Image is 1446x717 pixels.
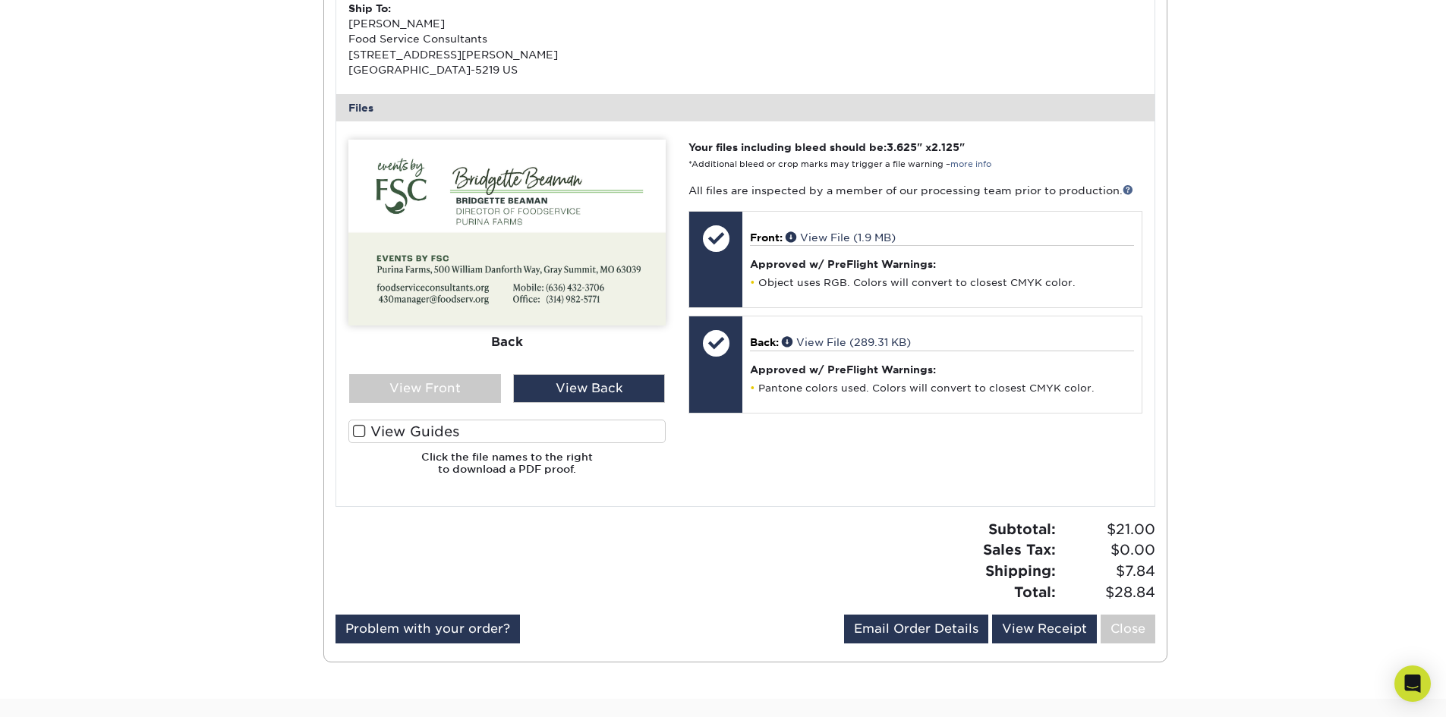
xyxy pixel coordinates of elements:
span: $28.84 [1060,582,1155,603]
strong: Sales Tax: [983,541,1056,558]
a: Email Order Details [844,615,988,643]
span: Front: [750,231,783,244]
div: Files [336,94,1155,121]
strong: Your files including bleed should be: " x " [688,141,965,153]
strong: Subtotal: [988,520,1056,537]
a: View Receipt [992,615,1097,643]
span: 2.125 [931,141,959,153]
div: Back [348,325,666,359]
span: $21.00 [1060,519,1155,540]
div: Open Intercom Messenger [1394,665,1431,702]
div: View Front [349,374,501,403]
span: Back: [750,336,779,348]
a: Close [1101,615,1155,643]
a: more info [950,159,991,169]
a: View File (1.9 MB) [786,231,896,244]
span: $7.84 [1060,561,1155,582]
li: Pantone colors used. Colors will convert to closest CMYK color. [750,382,1133,395]
h4: Approved w/ PreFlight Warnings: [750,258,1133,270]
p: All files are inspected by a member of our processing team prior to production. [688,183,1142,198]
small: *Additional bleed or crop marks may trigger a file warning – [688,159,991,169]
label: View Guides [348,420,666,443]
li: Object uses RGB. Colors will convert to closest CMYK color. [750,276,1133,289]
h4: Approved w/ PreFlight Warnings: [750,363,1133,376]
iframe: Google Customer Reviews [4,671,129,712]
div: View Back [513,374,665,403]
span: 3.625 [887,141,917,153]
strong: Ship To: [348,2,391,14]
strong: Shipping: [985,562,1056,579]
div: [PERSON_NAME] Food Service Consultants [STREET_ADDRESS][PERSON_NAME] [GEOGRAPHIC_DATA]-5219 US [348,1,745,78]
a: Problem with your order? [336,615,520,643]
strong: Total: [1014,583,1056,600]
h6: Click the file names to the right to download a PDF proof. [348,451,666,488]
a: View File (289.31 KB) [782,336,911,348]
span: $0.00 [1060,539,1155,561]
